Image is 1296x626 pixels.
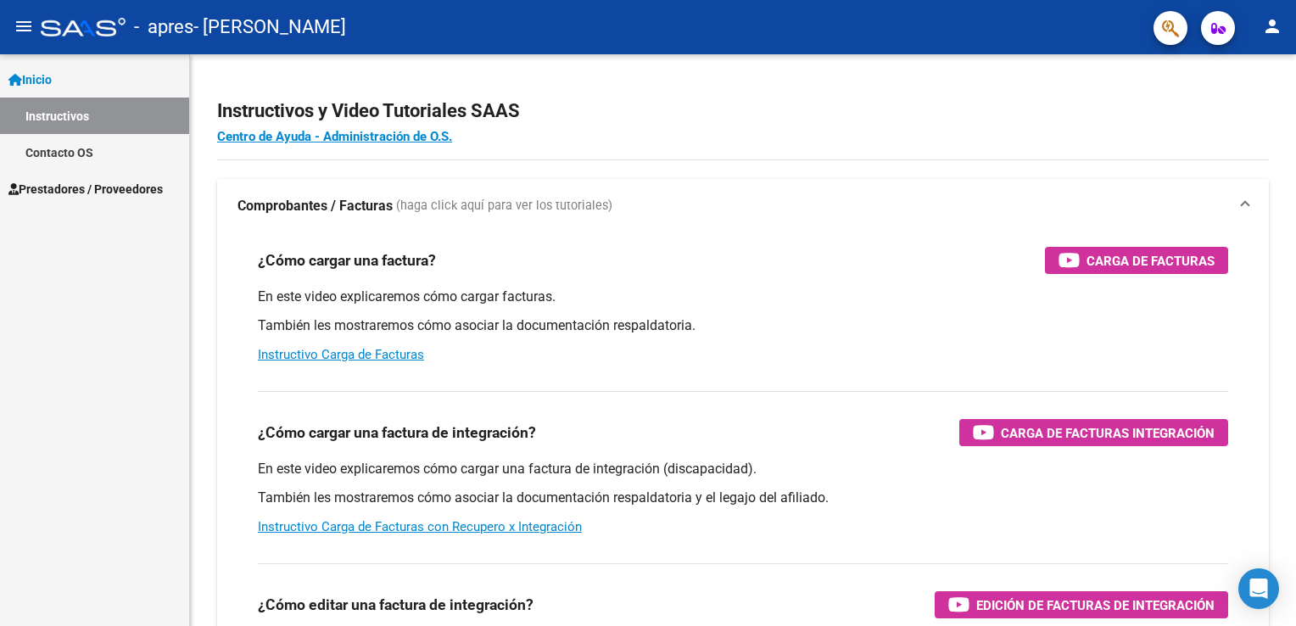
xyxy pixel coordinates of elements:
[134,8,193,46] span: - apres
[258,519,582,534] a: Instructivo Carga de Facturas con Recupero x Integración
[1238,568,1279,609] div: Open Intercom Messenger
[8,180,163,198] span: Prestadores / Proveedores
[959,419,1228,446] button: Carga de Facturas Integración
[1087,250,1215,271] span: Carga de Facturas
[258,489,1228,507] p: También les mostraremos cómo asociar la documentación respaldatoria y el legajo del afiliado.
[258,249,436,272] h3: ¿Cómo cargar una factura?
[258,347,424,362] a: Instructivo Carga de Facturas
[1045,247,1228,274] button: Carga de Facturas
[193,8,346,46] span: - [PERSON_NAME]
[258,421,536,444] h3: ¿Cómo cargar una factura de integración?
[8,70,52,89] span: Inicio
[258,316,1228,335] p: También les mostraremos cómo asociar la documentación respaldatoria.
[217,179,1269,233] mat-expansion-panel-header: Comprobantes / Facturas (haga click aquí para ver los tutoriales)
[258,460,1228,478] p: En este video explicaremos cómo cargar una factura de integración (discapacidad).
[14,16,34,36] mat-icon: menu
[237,197,393,215] strong: Comprobantes / Facturas
[258,593,533,617] h3: ¿Cómo editar una factura de integración?
[396,197,612,215] span: (haga click aquí para ver los tutoriales)
[1262,16,1282,36] mat-icon: person
[1001,422,1215,444] span: Carga de Facturas Integración
[217,129,452,144] a: Centro de Ayuda - Administración de O.S.
[258,288,1228,306] p: En este video explicaremos cómo cargar facturas.
[976,595,1215,616] span: Edición de Facturas de integración
[217,95,1269,127] h2: Instructivos y Video Tutoriales SAAS
[935,591,1228,618] button: Edición de Facturas de integración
